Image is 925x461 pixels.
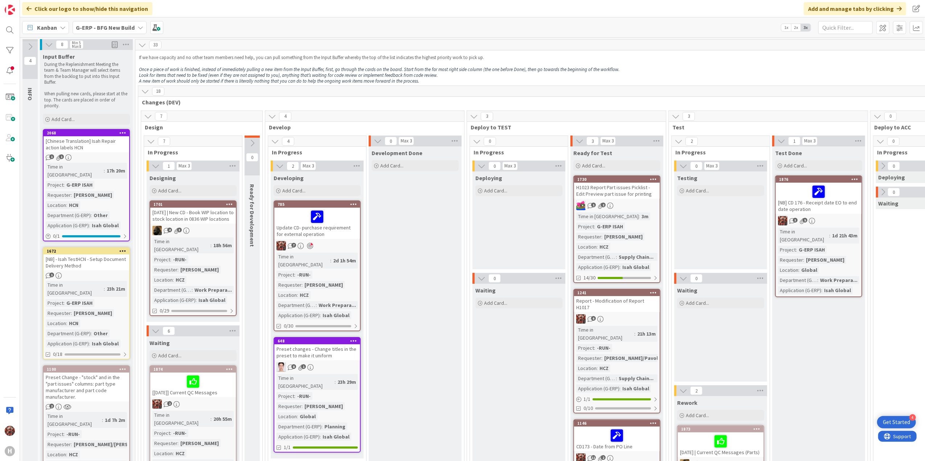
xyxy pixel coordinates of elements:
span: 2 [685,137,698,146]
div: 4 [909,414,916,421]
span: : [335,378,336,386]
div: Work Prepara... [193,286,234,294]
div: [NB] - Isah TestHCN - Setup Document Delivery Method [44,254,129,270]
div: Isah Global [197,296,227,304]
span: : [66,319,67,327]
img: JK [778,216,787,225]
span: 1 [301,364,306,369]
em: Look for items that need to be fixed (even if they are not assigned to you), anything that’s wait... [139,72,438,78]
span: 0/18 [53,350,62,358]
div: Max 3 [303,164,314,168]
div: 1876 [779,177,861,182]
div: JK [574,314,660,324]
div: [PERSON_NAME] [72,309,114,317]
span: : [616,253,617,261]
div: Time in [GEOGRAPHIC_DATA] [152,237,210,253]
div: Project [277,271,294,279]
div: 1701 [150,201,236,208]
div: Location [152,276,173,284]
div: 2d 1h 54m [331,257,358,265]
div: Application (G-ERP) [778,286,821,294]
div: 1873[DATE] | Current QC Messages (Parts) [678,426,764,457]
span: : [210,241,212,249]
span: : [798,266,799,274]
div: ll [274,362,360,372]
span: 2x [791,24,801,31]
div: Requester [778,256,803,264]
span: 0 [246,153,258,162]
div: Location [778,266,798,274]
span: Add Card... [784,162,807,169]
div: 1730 [577,177,660,182]
span: Add Card... [380,162,404,169]
div: JK [776,216,861,225]
span: : [320,311,321,319]
div: Max 3 [706,164,717,168]
div: Isah Global [822,286,853,294]
div: 1100 [47,367,129,372]
div: 1100 [44,366,129,373]
div: 1876 [776,176,861,183]
div: 1672 [44,248,129,254]
div: Max 3 [602,139,614,143]
span: 0 [385,137,397,145]
div: Application (G-ERP) [46,340,89,348]
span: 4 [279,112,291,121]
span: 7 [158,137,170,146]
span: 0 / 1 [53,232,60,240]
span: : [89,340,90,348]
div: [PERSON_NAME] [303,281,345,289]
span: 3 [683,112,695,121]
div: 648 [274,338,360,344]
img: JK [576,201,586,210]
div: Application (G-ERP) [576,385,619,393]
div: G-ERP ISAH [65,299,94,307]
div: 0/1 [44,232,129,241]
div: G-ERP ISAH [595,223,625,230]
div: HCN [67,201,80,209]
span: : [817,276,818,284]
span: Add Card... [158,187,181,194]
span: 6 [591,316,596,321]
span: 1 [788,137,801,145]
span: : [91,211,92,219]
div: Open Get Started checklist, remaining modules: 4 [877,416,916,428]
div: Work Prepara... [317,301,358,309]
div: Project [46,299,64,307]
span: 3x [801,24,811,31]
span: Development Done [372,149,422,157]
span: : [91,329,92,337]
span: Design [145,124,253,131]
span: Waiting [677,287,697,294]
img: JK [5,426,15,436]
span: : [66,201,67,209]
div: 1874[[DATE]] Current QC Messages [150,366,236,397]
span: INFO [26,88,34,100]
div: Requester [152,266,177,274]
div: Time in [GEOGRAPHIC_DATA] [46,163,104,179]
div: -RUN- [295,271,312,279]
div: HCZ [598,364,610,372]
div: 1876[NB] CD 176 - Receipt date EO to end date operation [776,176,861,214]
span: : [302,281,303,289]
div: Requester [576,233,601,241]
span: Designing [150,174,176,182]
span: Deploy to TEST [471,124,657,131]
span: Ready for Test [573,149,612,157]
span: 3 [793,218,798,223]
div: Max 3 [401,139,412,143]
div: Time in [GEOGRAPHIC_DATA] [277,374,335,390]
span: : [104,167,105,175]
div: 648 [278,339,360,344]
span: : [71,191,72,199]
div: Time in [GEOGRAPHIC_DATA] [277,253,330,269]
span: Develop [269,124,455,131]
span: 1 [59,154,64,159]
img: JK [576,314,586,324]
span: : [594,223,595,230]
div: 1241Report - Modification of Report H1017 [574,290,660,312]
div: 18h 56m [212,241,234,249]
div: Application (G-ERP) [277,311,320,319]
span: 0 [484,137,496,146]
span: 8 [56,40,68,49]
